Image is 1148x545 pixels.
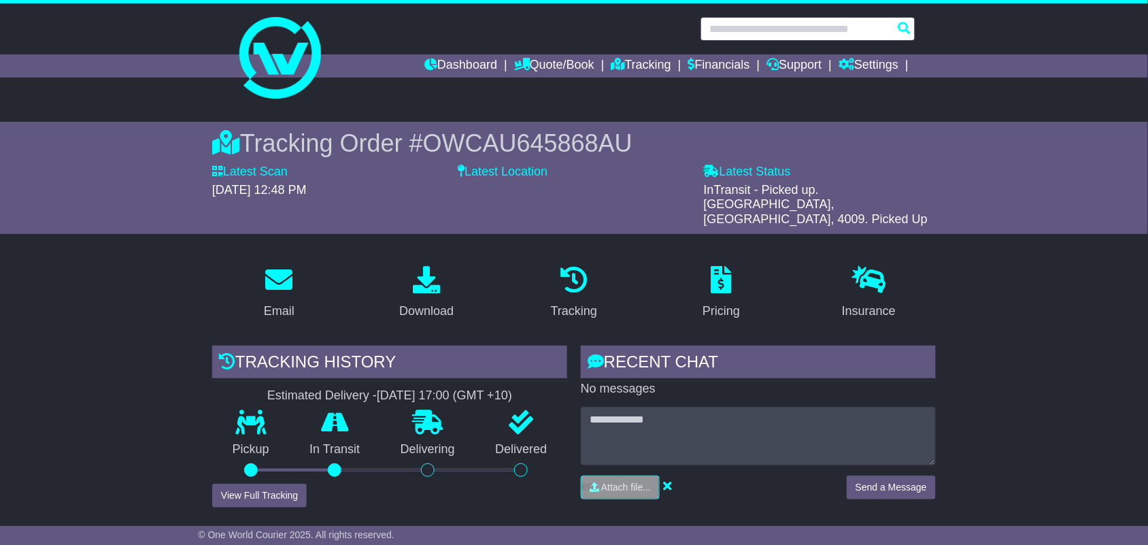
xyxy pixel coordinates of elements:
[424,54,497,78] a: Dashboard
[842,302,896,320] div: Insurance
[212,346,567,382] div: Tracking history
[475,442,568,457] p: Delivered
[703,302,740,320] div: Pricing
[212,484,307,508] button: View Full Tracking
[212,389,567,403] div: Estimated Delivery -
[833,261,905,325] a: Insurance
[694,261,749,325] a: Pricing
[458,165,547,180] label: Latest Location
[377,389,512,403] div: [DATE] 17:00 (GMT +10)
[767,54,822,78] a: Support
[264,302,294,320] div: Email
[704,183,928,226] span: InTransit - Picked up. [GEOGRAPHIC_DATA], [GEOGRAPHIC_DATA], 4009. Picked Up
[198,529,394,540] span: © One World Courier 2025. All rights reserved.
[212,442,290,457] p: Pickup
[399,302,454,320] div: Download
[212,183,307,197] span: [DATE] 12:48 PM
[542,261,606,325] a: Tracking
[581,382,936,397] p: No messages
[839,54,898,78] a: Settings
[581,346,936,382] div: RECENT CHAT
[704,165,791,180] label: Latest Status
[212,129,936,158] div: Tracking Order #
[611,54,671,78] a: Tracking
[290,442,381,457] p: In Transit
[255,261,303,325] a: Email
[390,261,462,325] a: Download
[688,54,750,78] a: Financials
[212,165,288,180] label: Latest Scan
[423,129,632,157] span: OWCAU645868AU
[551,302,597,320] div: Tracking
[380,442,475,457] p: Delivering
[514,54,594,78] a: Quote/Book
[847,476,936,499] button: Send a Message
